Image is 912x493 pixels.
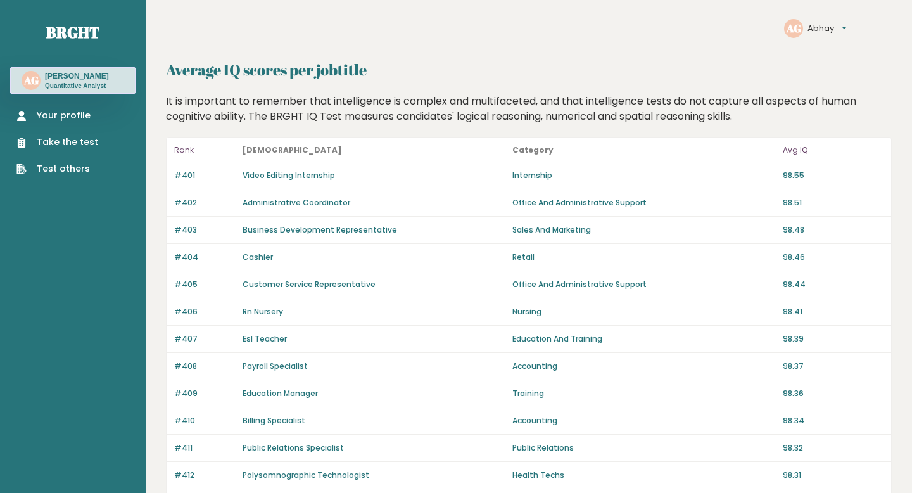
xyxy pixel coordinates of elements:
[45,71,109,81] h3: [PERSON_NAME]
[783,252,883,263] p: 98.46
[174,388,235,399] p: #409
[161,94,897,124] div: It is important to remember that intelligence is complex and multifaceted, and that intelligence ...
[16,109,98,122] a: Your profile
[512,388,775,399] p: Training
[46,22,99,42] a: Brght
[512,333,775,345] p: Education And Training
[783,361,883,372] p: 98.37
[512,442,775,454] p: Public Relations
[174,170,235,181] p: #401
[174,470,235,481] p: #412
[783,279,883,290] p: 98.44
[783,415,883,426] p: 98.34
[783,388,883,399] p: 98.36
[243,442,344,453] a: Public Relations Specialist
[512,144,554,155] b: Category
[512,415,775,426] p: Accounting
[786,21,801,35] text: AG
[783,306,883,317] p: 98.41
[512,279,775,290] p: Office And Administrative Support
[512,252,775,263] p: Retail
[243,279,376,290] a: Customer Service Representative
[174,333,235,345] p: #407
[243,361,308,371] a: Payroll Specialist
[174,279,235,290] p: #405
[174,143,235,158] p: Rank
[512,224,775,236] p: Sales And Marketing
[174,361,235,372] p: #408
[45,82,109,91] p: Quantitative Analyst
[512,361,775,372] p: Accounting
[243,415,305,426] a: Billing Specialist
[243,333,287,344] a: Esl Teacher
[243,170,335,181] a: Video Editing Internship
[243,144,342,155] b: [DEMOGRAPHIC_DATA]
[166,58,892,81] h2: Average IQ scores per jobtitle
[23,73,39,87] text: AG
[783,197,883,208] p: 98.51
[243,306,283,317] a: Rn Nursery
[512,197,775,208] p: Office And Administrative Support
[174,252,235,263] p: #404
[807,22,846,35] button: Abhay
[783,224,883,236] p: 98.48
[174,415,235,426] p: #410
[243,470,369,480] a: Polysomnographic Technologist
[243,388,318,399] a: Education Manager
[243,224,397,235] a: Business Development Representative
[16,136,98,149] a: Take the test
[783,333,883,345] p: 98.39
[512,170,775,181] p: Internship
[243,252,273,262] a: Cashier
[783,470,883,481] p: 98.31
[174,197,235,208] p: #402
[783,143,883,158] p: Avg IQ
[16,162,98,176] a: Test others
[243,197,350,208] a: Administrative Coordinator
[174,442,235,454] p: #411
[783,442,883,454] p: 98.32
[174,224,235,236] p: #403
[512,306,775,317] p: Nursing
[783,170,883,181] p: 98.55
[512,470,775,481] p: Health Techs
[174,306,235,317] p: #406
